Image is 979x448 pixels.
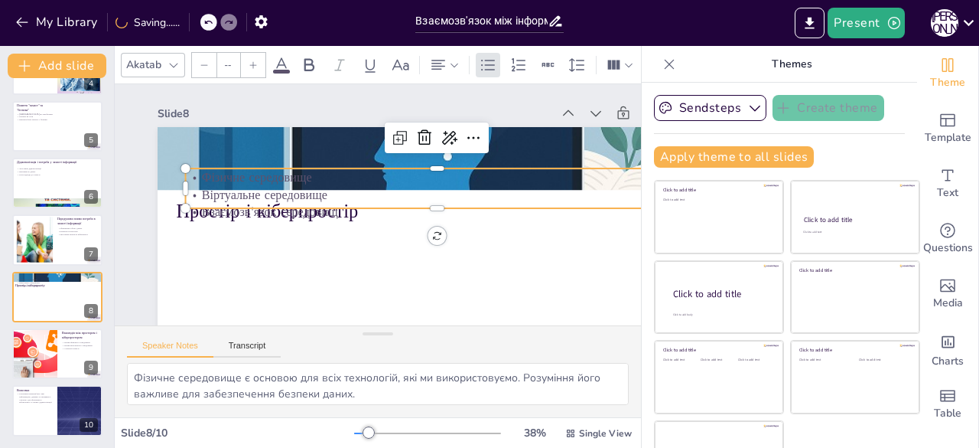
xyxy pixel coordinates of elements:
[57,231,98,234] p: Розвиток технологій
[57,217,98,226] p: Передумови появи потреби в захисті інформації
[795,8,825,38] button: Export to PowerPoint
[12,214,102,265] div: 7
[57,227,98,231] p: Збільшення обсягу даних
[673,287,771,300] div: Click to add title
[937,185,958,201] span: Text
[804,215,906,224] div: Click to add title
[933,295,963,312] span: Media
[803,231,905,234] div: Click to add text
[859,358,907,362] div: Click to add text
[12,385,102,436] div: 10
[17,284,98,287] p: Взаємозв'язок середовищ
[772,95,884,121] button: Create theme
[663,358,698,362] div: Click to add text
[127,341,213,358] button: Speaker Notes
[17,173,98,176] p: Нові підходи до захисту
[673,312,769,316] div: Click to add body
[917,322,978,377] div: Add charts and graphs
[738,358,772,362] div: Click to add text
[12,158,102,208] div: 6
[121,426,354,440] div: Slide 8 / 10
[917,46,978,101] div: Change the overall theme
[17,168,98,171] p: Зростання діджиталізації
[15,283,96,288] p: Простір і кіберпростір
[828,8,904,38] button: Present
[917,101,978,156] div: Add ready made slides
[17,115,53,118] p: Безпека як стан
[84,77,98,90] div: 4
[80,418,98,432] div: 10
[931,8,958,38] button: А [PERSON_NAME]
[932,353,964,370] span: Charts
[799,347,909,353] div: Click to add title
[17,392,53,404] p: Розуміння взаємозв'язку між інформацією, даними та знаннями є основою для ефективного кіберзахист...
[84,190,98,204] div: 6
[62,342,98,345] p: Вплив фізичного середовища
[917,377,978,432] div: Add a table
[127,363,629,405] textarea: Фізичне середовище є основою для всіх технологій, які ми використовуємо. Розуміння його важливе д...
[12,272,102,322] div: 8
[84,247,98,261] div: 7
[931,9,958,37] div: А [PERSON_NAME]
[917,267,978,322] div: Add images, graphics, shapes or video
[654,146,814,168] button: Apply theme to all slides
[663,347,772,353] div: Click to add title
[681,46,902,83] p: Themes
[17,281,98,284] p: Віртуальне середовище
[12,101,102,152] div: 5
[123,54,164,75] div: Akatab
[57,233,98,236] p: Зростаюча кількість кіберзагроз
[701,358,735,362] div: Click to add text
[799,358,847,362] div: Click to add text
[84,361,98,374] div: 9
[115,15,180,30] div: Saving......
[934,405,961,422] span: Table
[17,118,53,121] p: Взаємозв'язок захисту і безпеки
[930,74,965,91] span: Theme
[11,10,104,34] button: My Library
[62,347,98,350] p: Стратегії захисту
[62,331,98,339] p: Взаємодія між простором і кіберпростором
[17,170,98,173] p: Вразливість даних
[917,211,978,267] div: Get real-time input from your audience
[17,160,98,165] p: Діджиталізація і потреба у захисті інформації
[663,187,772,193] div: Click to add title
[17,388,53,393] p: Висновки
[663,198,772,202] div: Click to add text
[213,341,281,358] button: Transcript
[415,10,547,32] input: Insert title
[923,240,973,257] span: Questions
[17,103,53,112] p: Поняття "захист" та "безпека"
[17,278,98,281] p: Фізичне середовище
[603,53,637,77] div: Column Count
[8,54,106,78] button: Add slide
[799,267,909,273] div: Click to add title
[917,156,978,211] div: Add text boxes
[925,129,971,146] span: Template
[84,304,98,318] div: 8
[84,133,98,147] div: 5
[17,113,53,116] p: [DEMOGRAPHIC_DATA] як запобігання
[579,427,632,440] span: Single View
[12,329,102,379] div: 9
[516,426,553,440] div: 38 %
[279,31,294,426] div: Slide 8
[654,95,766,121] button: Sendsteps
[62,344,98,347] p: Вплив віртуального середовища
